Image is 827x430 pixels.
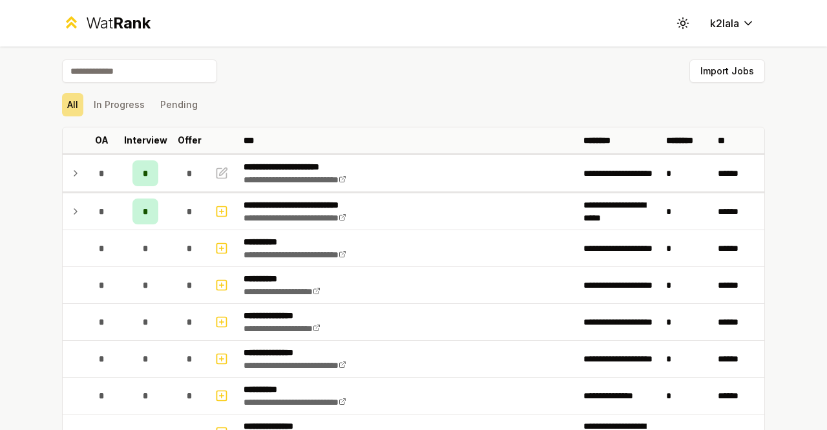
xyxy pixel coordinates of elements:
p: Interview [124,134,167,147]
button: Import Jobs [689,59,765,83]
div: Wat [86,13,151,34]
p: Offer [178,134,202,147]
button: All [62,93,83,116]
span: k2lala [710,16,739,31]
button: In Progress [89,93,150,116]
a: WatRank [62,13,151,34]
p: OA [95,134,109,147]
button: Pending [155,93,203,116]
button: k2lala [700,12,765,35]
span: Rank [113,14,151,32]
